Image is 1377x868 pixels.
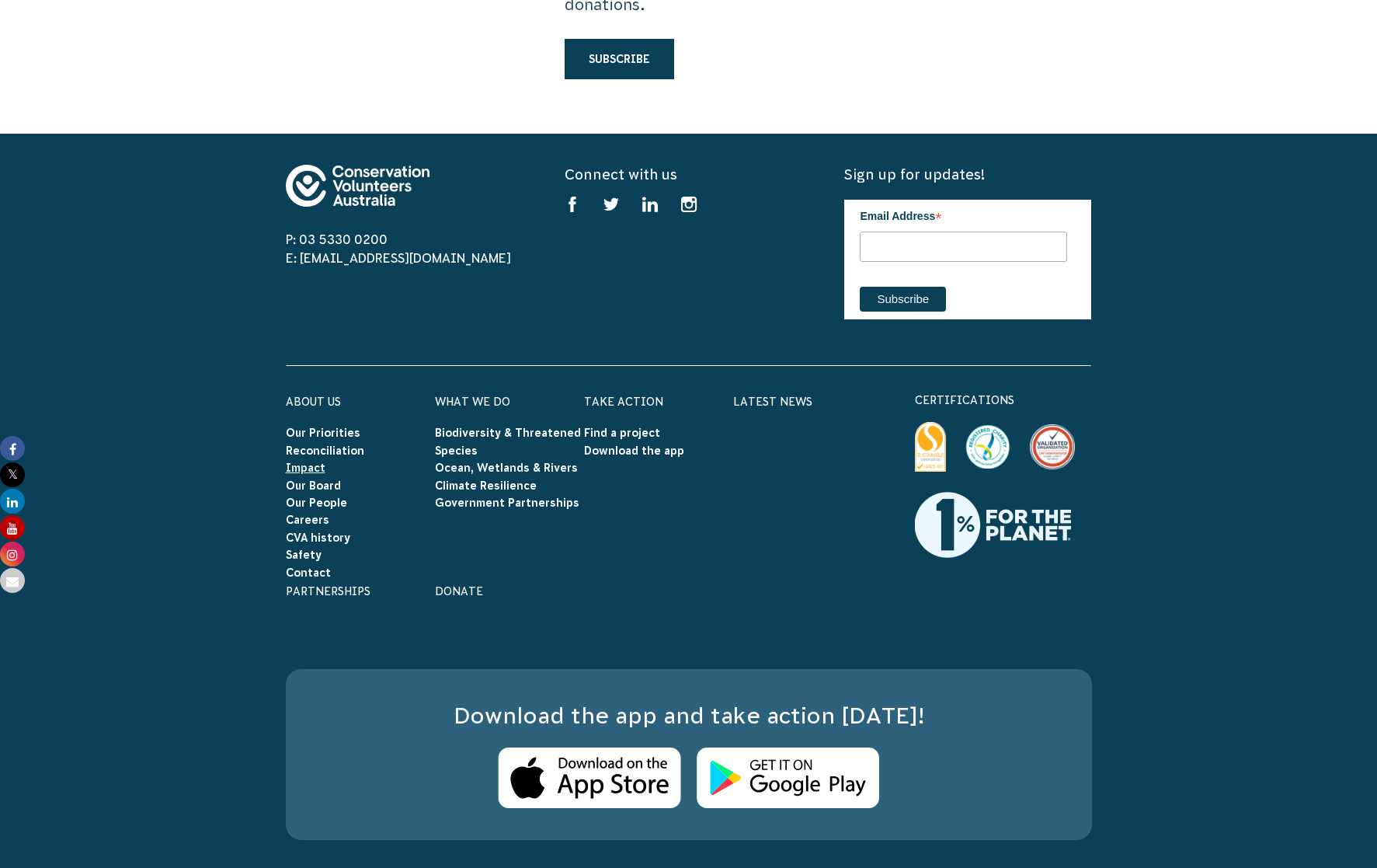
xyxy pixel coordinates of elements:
[286,585,370,598] a: Partnerships
[915,391,1092,410] p: certifications
[584,444,684,457] a: Download the app
[286,549,322,561] a: Safety
[286,532,350,544] a: CVA history
[565,165,812,184] h5: Connect with us
[697,748,879,809] img: Android Store Logo
[286,462,325,474] a: Impact
[565,39,674,79] a: Subscribe
[435,497,579,509] a: Government Partnerships
[286,427,360,439] a: Our Priorities
[860,287,946,312] input: Subscribe
[286,514,329,526] a: Careers
[733,396,812,408] a: Latest News
[498,748,681,809] img: Apple Store Logo
[286,497,347,509] a: Our People
[844,165,1091,184] h5: Sign up for updates!
[286,251,511,265] a: E: [EMAIL_ADDRESS][DOMAIN_NAME]
[286,566,331,579] a: Contact
[286,396,341,408] a: About Us
[435,479,537,492] a: Climate Resilience
[286,479,341,492] a: Our Board
[435,396,510,408] a: What We Do
[317,700,1061,732] h3: Download the app and take action [DATE]!
[435,585,483,598] a: Donate
[584,427,660,439] a: Find a project
[286,444,364,457] a: Reconciliation
[435,462,578,474] a: Ocean, Wetlands & Rivers
[286,232,388,246] a: P: 03 5330 0200
[286,165,429,207] img: logo-footer.svg
[860,200,1067,229] label: Email Address
[584,396,663,408] a: Take Action
[435,427,581,456] a: Biodiversity & Threatened Species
